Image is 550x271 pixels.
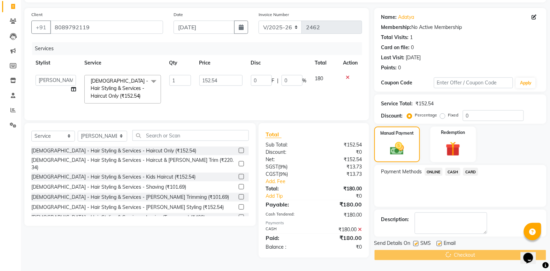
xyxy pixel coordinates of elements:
[314,200,367,209] div: ₹180.00
[381,44,410,51] div: Card on file:
[441,129,465,136] label: Redemption
[260,185,314,193] div: Total:
[410,34,413,41] div: 1
[165,55,195,71] th: Qty
[421,240,431,248] span: SMS
[91,78,148,99] span: [DEMOGRAPHIC_DATA] - Hair Styling & Services - Haircut Only (₹152.54)
[303,77,307,84] span: %
[380,130,414,136] label: Manual Payment
[260,149,314,156] div: Discount:
[260,171,314,178] div: ( )
[277,77,279,84] span: |
[323,193,367,200] div: ₹0
[314,243,367,251] div: ₹0
[266,164,278,170] span: SGST
[444,240,456,248] span: Email
[315,75,323,82] span: 180
[32,42,367,55] div: Services
[381,24,540,31] div: No Active Membership
[260,156,314,163] div: Net:
[381,216,409,223] div: Description:
[260,234,314,242] div: Paid:
[311,55,339,71] th: Total
[50,21,163,34] input: Search by Name/Mobile/Email/Code
[441,140,465,158] img: _gift.svg
[132,130,249,141] input: Search or Scan
[411,44,414,51] div: 0
[260,178,367,185] a: Add. Fee
[521,243,543,264] iframe: chat widget
[314,141,367,149] div: ₹152.54
[266,220,362,226] div: Payments
[381,64,397,71] div: Points:
[31,214,205,221] div: [DEMOGRAPHIC_DATA] - Hair Styling & Services - Ironing (Temporary) (₹400)
[381,14,397,21] div: Name:
[406,54,421,61] div: [DATE]
[398,64,401,71] div: 0
[434,77,513,88] input: Enter Offer / Coupon Code
[314,211,367,219] div: ₹180.00
[31,55,80,71] th: Stylist
[314,234,367,242] div: ₹180.00
[260,211,314,219] div: Cash Tendered:
[260,243,314,251] div: Balance :
[280,171,287,177] span: 9%
[314,156,367,163] div: ₹152.54
[416,100,434,107] div: ₹152.54
[31,194,229,201] div: [DEMOGRAPHIC_DATA] - Hair Styling & Services - [PERSON_NAME] Trimming (₹101.69)
[31,12,43,18] label: Client
[314,226,367,233] div: ₹180.00
[381,168,422,175] span: Payment Methods
[381,79,434,86] div: Coupon Code
[425,168,443,176] span: ONLINE
[260,141,314,149] div: Sub Total:
[31,21,51,34] button: +91
[381,24,412,31] div: Membership:
[31,147,196,155] div: [DEMOGRAPHIC_DATA] - Hair Styling & Services - Haircut Only (₹152.54)
[339,55,362,71] th: Action
[374,240,411,248] span: Send Details On
[448,112,459,118] label: Fixed
[314,185,367,193] div: ₹180.00
[314,163,367,171] div: ₹13.73
[260,163,314,171] div: ( )
[195,55,247,71] th: Price
[445,168,460,176] span: CASH
[247,55,311,71] th: Disc
[260,193,323,200] a: Add Tip
[266,131,282,138] span: Total
[266,171,278,177] span: CGST
[381,54,405,61] div: Last Visit:
[260,226,314,233] div: CASH
[381,100,413,107] div: Service Total:
[386,141,408,157] img: _cash.svg
[31,157,236,171] div: [DEMOGRAPHIC_DATA] - Hair Styling & Services - Haircut & [PERSON_NAME] Trim (₹220.34)
[314,171,367,178] div: ₹13.73
[80,55,165,71] th: Service
[272,77,275,84] span: F
[314,149,367,156] div: ₹0
[174,12,183,18] label: Date
[381,34,409,41] div: Total Visits:
[381,112,403,120] div: Discount:
[31,183,186,191] div: [DEMOGRAPHIC_DATA] - Hair Styling & Services - Shaving (₹101.69)
[463,168,478,176] span: CARD
[398,14,414,21] a: Adatya
[260,200,314,209] div: Payable:
[280,164,286,170] span: 9%
[141,93,144,99] a: x
[31,204,224,211] div: [DEMOGRAPHIC_DATA] - Hair Styling & Services - [PERSON_NAME] Styling (₹152.54)
[31,173,196,181] div: [DEMOGRAPHIC_DATA] - Hair Styling & Services - Kids Haircut (₹152.54)
[259,12,289,18] label: Invoice Number
[516,78,536,88] button: Apply
[415,112,437,118] label: Percentage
